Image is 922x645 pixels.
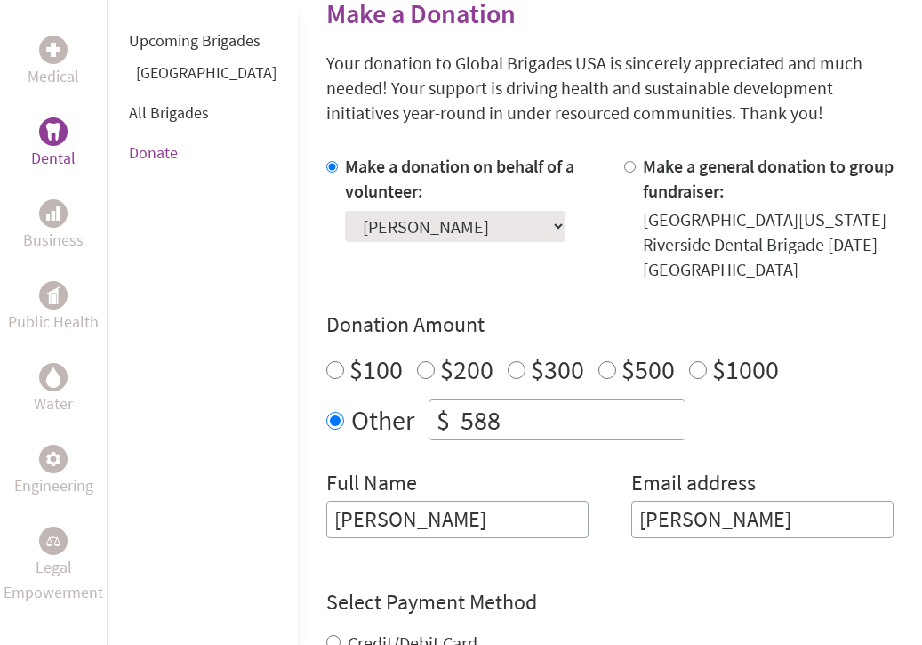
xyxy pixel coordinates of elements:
a: [GEOGRAPHIC_DATA] [136,62,277,83]
a: Legal EmpowermentLegal Empowerment [4,527,103,605]
p: Engineering [14,473,93,498]
img: Engineering [46,452,60,466]
a: EngineeringEngineering [14,445,93,498]
a: Upcoming Brigades [129,30,261,51]
div: $ [429,400,457,439]
div: Engineering [39,445,68,473]
img: Medical [46,43,60,57]
label: Make a general donation to group fundraiser: [643,155,894,202]
label: $200 [440,352,493,386]
input: Enter Amount [457,400,685,439]
label: $300 [531,352,584,386]
a: BusinessBusiness [23,199,84,253]
img: Public Health [46,286,60,304]
h4: Donation Amount [326,310,894,339]
li: Upcoming Brigades [129,21,277,60]
li: Donate [129,133,277,173]
label: Full Name [326,469,417,501]
label: Other [351,399,414,440]
div: Legal Empowerment [39,527,68,555]
div: Public Health [39,281,68,310]
p: Dental [31,146,76,171]
input: Enter Full Name [326,501,589,538]
p: Water [34,391,73,416]
img: Water [46,367,60,387]
label: Make a donation on behalf of a volunteer: [345,155,574,202]
a: Donate [129,142,178,163]
a: WaterWater [34,363,73,416]
p: Medical [28,64,79,89]
img: Dental [46,123,60,140]
p: Public Health [8,310,99,335]
h4: Select Payment Method [326,588,894,617]
div: Water [39,363,68,391]
p: Business [23,228,84,253]
a: MedicalMedical [28,36,79,89]
label: $100 [349,352,403,386]
img: Business [46,206,60,221]
li: Guatemala [129,60,277,93]
input: Your Email [631,501,894,538]
img: Legal Empowerment [46,536,60,546]
a: Public HealthPublic Health [8,281,99,335]
a: DentalDental [31,117,76,171]
a: All Brigades [129,102,209,123]
label: $500 [621,352,675,386]
p: Legal Empowerment [4,555,103,605]
div: Dental [39,117,68,146]
div: Business [39,199,68,228]
div: Medical [39,36,68,64]
label: $1000 [712,352,779,386]
label: Email address [631,469,756,501]
li: All Brigades [129,93,277,133]
p: Your donation to Global Brigades USA is sincerely appreciated and much needed! Your support is dr... [326,51,894,125]
div: [GEOGRAPHIC_DATA][US_STATE] Riverside Dental Brigade [DATE] [GEOGRAPHIC_DATA] [643,207,894,282]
